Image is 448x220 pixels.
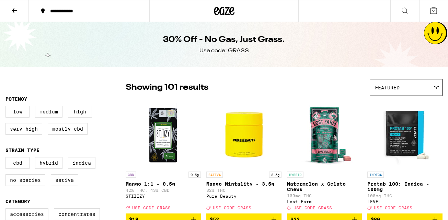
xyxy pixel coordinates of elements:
[371,99,439,168] img: LEVEL - Protab 100: Indica - 100mg
[287,194,362,198] p: 100mg THC
[367,99,443,213] a: Open page for Protab 100: Indica - 100mg from LEVEL
[68,106,92,118] label: High
[199,47,249,55] div: Use code: GRASS
[287,99,362,213] a: Open page for Watermelon x Gelato Chews from Lost Farm
[206,194,282,198] div: Pure Beauty
[5,199,30,204] legend: Category
[126,188,201,192] p: 42% THC: 43% CBD
[51,174,78,186] label: Sativa
[132,206,171,210] span: USE CODE GRASS
[126,194,201,198] div: STIIIZY
[48,123,88,135] label: Mostly CBD
[5,208,48,220] label: Accessories
[188,172,201,178] p: 0.5g
[5,157,30,169] label: CBD
[163,34,285,46] h1: 30% Off - No Gas, Just Grass.
[206,181,282,187] p: Mango Mintality - 3.5g
[126,82,208,93] p: Showing 101 results
[367,194,443,198] p: 100mg THC
[5,147,39,153] legend: Strain Type
[35,157,62,169] label: Hybrid
[126,99,201,213] a: Open page for Mango 1:1 - 0.5g from STIIIZY
[5,106,30,118] label: Low
[5,123,42,135] label: Very High
[213,206,251,210] span: USE CODE GRASS
[206,172,223,178] p: SATIVA
[374,206,412,210] span: USE CODE GRASS
[126,172,136,178] p: CBD
[206,99,282,213] a: Open page for Mango Mintality - 3.5g from Pure Beauty
[287,181,362,192] p: Watermelon x Gelato Chews
[367,172,384,178] p: INDICA
[5,96,27,102] legend: Potency
[367,181,443,192] p: Protab 100: Indica - 100mg
[294,206,332,210] span: USE CODE GRASS
[290,99,359,168] img: Lost Farm - Watermelon x Gelato Chews
[5,174,45,186] label: No Species
[68,157,95,169] label: Indica
[209,99,278,168] img: Pure Beauty - Mango Mintality - 3.5g
[287,172,303,178] p: HYBRID
[375,85,400,90] span: Featured
[287,199,362,204] div: Lost Farm
[206,188,282,192] p: 32% THC
[35,106,62,118] label: Medium
[129,99,197,168] img: STIIIZY - Mango 1:1 - 0.5g
[126,181,201,187] p: Mango 1:1 - 0.5g
[54,208,100,220] label: Concentrates
[367,199,443,204] div: LEVEL
[269,172,282,178] p: 3.5g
